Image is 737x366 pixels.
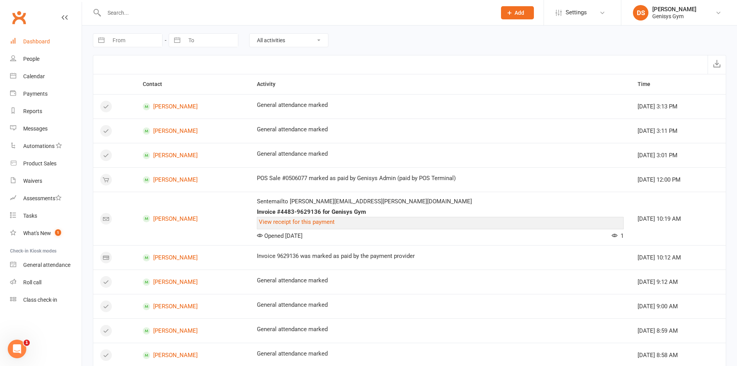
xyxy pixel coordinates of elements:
[250,74,631,94] th: Activity
[257,253,624,259] div: Invoice 9629136 was marked as paid by the payment provider
[23,56,39,62] div: People
[23,143,55,149] div: Automations
[23,160,56,167] div: Product Sales
[652,6,696,13] div: [PERSON_NAME]
[23,213,37,219] div: Tasks
[10,256,82,274] a: General attendance kiosk mode
[143,278,243,286] a: [PERSON_NAME]
[10,155,82,172] a: Product Sales
[501,6,534,19] button: Add
[23,125,48,132] div: Messages
[23,38,50,45] div: Dashboard
[10,190,82,207] a: Assessments
[257,198,472,205] span: Sent email to [PERSON_NAME][EMAIL_ADDRESS][PERSON_NAME][DOMAIN_NAME]
[257,209,624,215] div: Invoice #4483-9629136 for Genisys Gym
[143,215,243,222] a: [PERSON_NAME]
[638,128,719,134] div: [DATE] 3:11 PM
[24,340,30,346] span: 1
[612,232,624,239] span: 1
[638,303,719,310] div: [DATE] 9:00 AM
[10,50,82,68] a: People
[10,225,82,242] a: What's New1
[10,291,82,309] a: Class kiosk mode
[638,216,719,222] div: [DATE] 10:19 AM
[638,103,719,110] div: [DATE] 3:13 PM
[143,352,243,359] a: [PERSON_NAME]
[10,137,82,155] a: Automations
[566,4,587,21] span: Settings
[143,103,243,110] a: [PERSON_NAME]
[638,177,719,183] div: [DATE] 12:00 PM
[23,73,45,79] div: Calendar
[143,127,243,135] a: [PERSON_NAME]
[652,13,696,20] div: Genisys Gym
[515,10,524,16] span: Add
[23,91,48,97] div: Payments
[102,7,491,18] input: Search...
[10,120,82,137] a: Messages
[10,33,82,50] a: Dashboard
[136,74,250,94] th: Contact
[259,218,335,225] a: View receipt for this payment
[143,176,243,184] a: [PERSON_NAME]
[638,254,719,261] div: [DATE] 10:12 AM
[23,230,51,236] div: What's New
[9,8,29,27] a: Clubworx
[633,5,648,21] div: DS
[10,103,82,120] a: Reports
[10,85,82,103] a: Payments
[638,152,719,159] div: [DATE] 3:01 PM
[10,68,82,85] a: Calendar
[143,303,243,310] a: [PERSON_NAME]
[257,351,624,357] div: General attendance marked
[257,277,624,284] div: General attendance marked
[143,152,243,159] a: [PERSON_NAME]
[23,178,42,184] div: Waivers
[8,340,26,358] iframe: Intercom live chat
[108,34,162,47] input: From
[631,74,726,94] th: Time
[184,34,238,47] input: To
[143,327,243,335] a: [PERSON_NAME]
[10,207,82,225] a: Tasks
[257,232,303,239] span: Opened [DATE]
[257,326,624,333] div: General attendance marked
[638,328,719,334] div: [DATE] 8:59 AM
[257,102,624,108] div: General attendance marked
[638,279,719,285] div: [DATE] 9:12 AM
[23,297,57,303] div: Class check-in
[10,274,82,291] a: Roll call
[257,151,624,157] div: General attendance marked
[23,195,62,201] div: Assessments
[257,175,624,182] div: POS Sale #0506077 marked as paid by Genisys Admin (paid by POS Terminal)
[638,352,719,359] div: [DATE] 8:58 AM
[23,279,41,285] div: Roll call
[257,126,624,133] div: General attendance marked
[10,172,82,190] a: Waivers
[143,254,243,261] a: [PERSON_NAME]
[23,108,42,114] div: Reports
[257,302,624,308] div: General attendance marked
[23,262,70,268] div: General attendance
[55,229,61,236] span: 1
